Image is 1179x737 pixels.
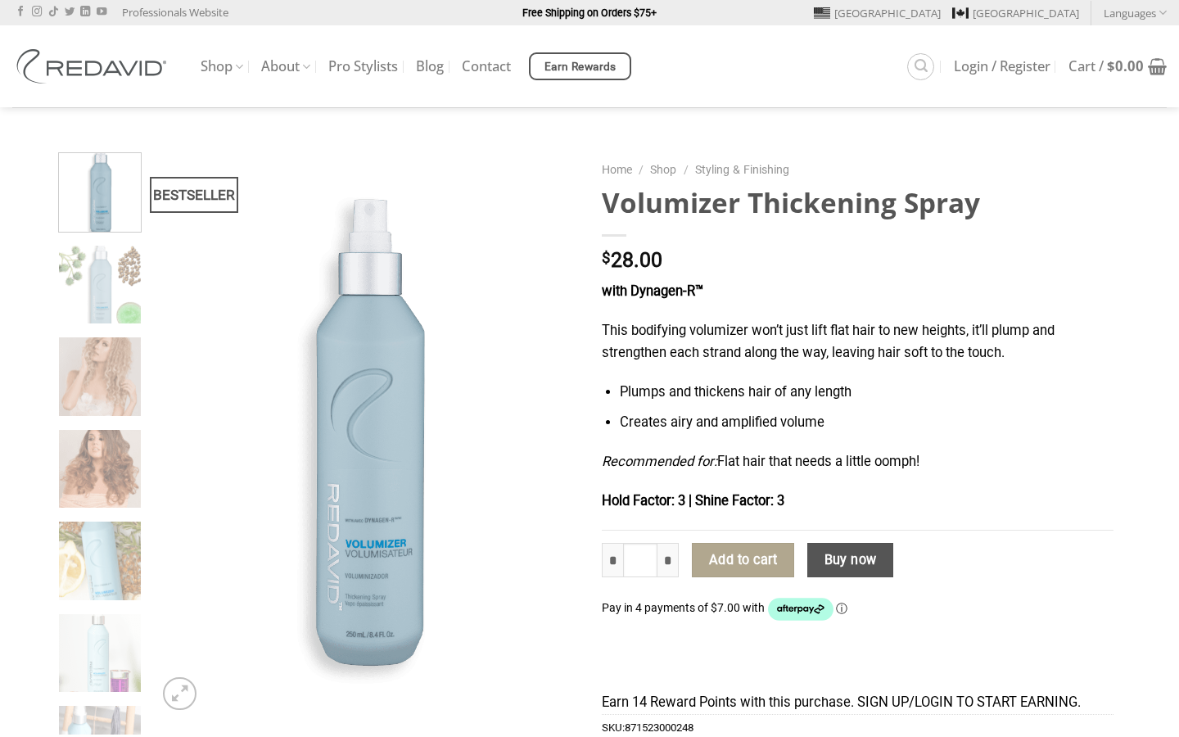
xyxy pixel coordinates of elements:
a: Follow on Facebook [16,7,25,18]
a: Information - Opens a dialog [836,601,847,614]
a: Follow on Twitter [65,7,75,18]
em: Recommended for: [602,454,717,469]
strong: Free Shipping on Orders $75+ [522,7,657,19]
input: Product quantity [623,543,657,577]
strong: Hold Factor: 3 | Shine Factor: 3 [602,493,784,509]
a: [GEOGRAPHIC_DATA] [814,1,941,25]
span: Login / Register [954,60,1050,73]
span: / [639,163,644,176]
img: REDAVID Volumizer Thickening Spray 1 [59,246,142,328]
span: 871523000248 [625,721,693,734]
img: REDAVID Volumizer Thickening Spray - 1 1 [59,149,142,232]
a: Cart / $0.00 [1068,48,1167,84]
button: Add to cart [692,543,793,577]
a: Shop [650,163,676,176]
a: Home [602,163,632,176]
a: Follow on Instagram [32,7,42,18]
a: Pro Stylists [328,52,398,81]
bdi: 0.00 [1107,57,1144,75]
h1: Volumizer Thickening Spray [602,185,1113,220]
span: Cart / [1068,60,1144,73]
a: About [261,51,310,83]
li: Creates airy and amplified volume [620,412,1113,434]
a: [GEOGRAPHIC_DATA] [952,1,1079,25]
a: Follow on TikTok [48,7,58,18]
a: Blog [416,52,444,81]
a: Languages [1104,1,1167,25]
a: Search [907,53,934,80]
p: This bodifying volumizer won’t just lift flat hair to new heights, it’ll plump and strengthen eac... [602,320,1113,364]
a: Login / Register [954,52,1050,81]
a: Contact [462,52,511,81]
span: $ [1107,57,1115,75]
div: Earn 14 Reward Points with this purchase. SIGN UP/LOGIN TO START EARNING. [602,692,1113,714]
span: Pay in 4 payments of $7.00 with [602,601,767,614]
a: Shop [201,51,243,83]
img: REDAVID Volumizer Thickening Spray - 1 1 [153,152,577,718]
span: Earn Rewards [544,58,617,76]
a: Styling & Finishing [695,163,789,176]
strong: with Dynagen-R™ [602,283,703,299]
span: / [684,163,689,176]
a: Follow on LinkedIn [80,7,90,18]
li: Plumps and thickens hair of any length [620,382,1113,404]
bdi: 28.00 [602,248,662,272]
a: Earn Rewards [529,52,631,80]
span: $ [602,251,611,266]
img: REDAVID Salon Products | United States [12,49,176,84]
p: Flat hair that needs a little oomph! [602,451,1113,473]
a: Follow on YouTube [97,7,106,18]
button: Buy now [807,543,893,577]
